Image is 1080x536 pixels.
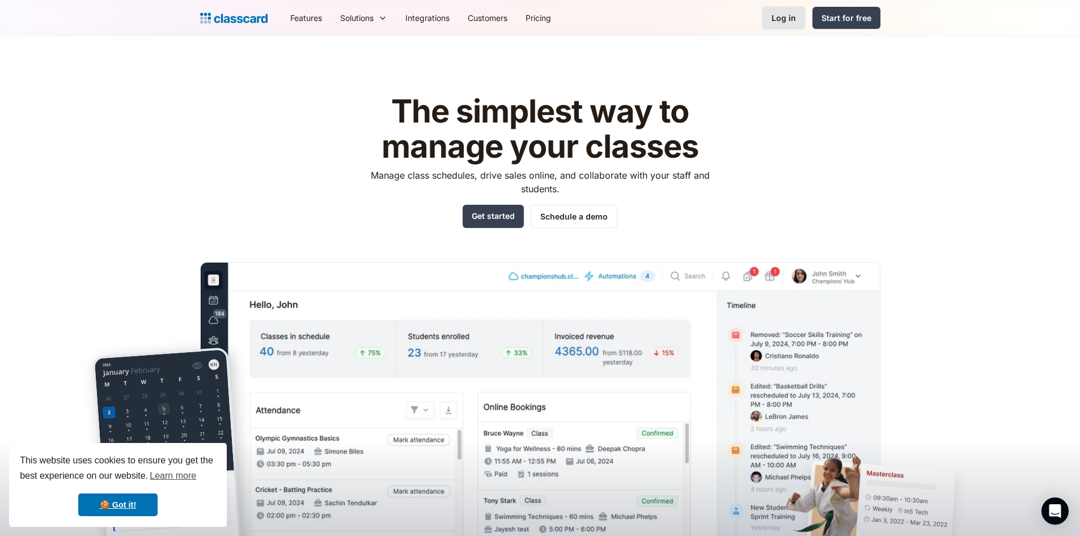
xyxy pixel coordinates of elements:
[396,5,459,31] a: Integrations
[148,467,198,484] a: learn more about cookies
[281,5,331,31] a: Features
[531,205,617,228] a: Schedule a demo
[772,12,796,24] div: Log in
[821,12,871,24] div: Start for free
[9,443,227,527] div: cookieconsent
[812,7,880,29] a: Start for free
[360,94,720,164] h1: The simplest way to manage your classes
[78,493,158,516] a: dismiss cookie message
[20,454,216,484] span: This website uses cookies to ensure you get the best experience on our website.
[459,5,516,31] a: Customers
[762,6,806,29] a: Log in
[331,5,396,31] div: Solutions
[1041,497,1069,525] div: Open Intercom Messenger
[200,10,268,26] a: home
[516,5,560,31] a: Pricing
[340,12,374,24] div: Solutions
[463,205,524,228] a: Get started
[360,168,720,196] p: Manage class schedules, drive sales online, and collaborate with your staff and students.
